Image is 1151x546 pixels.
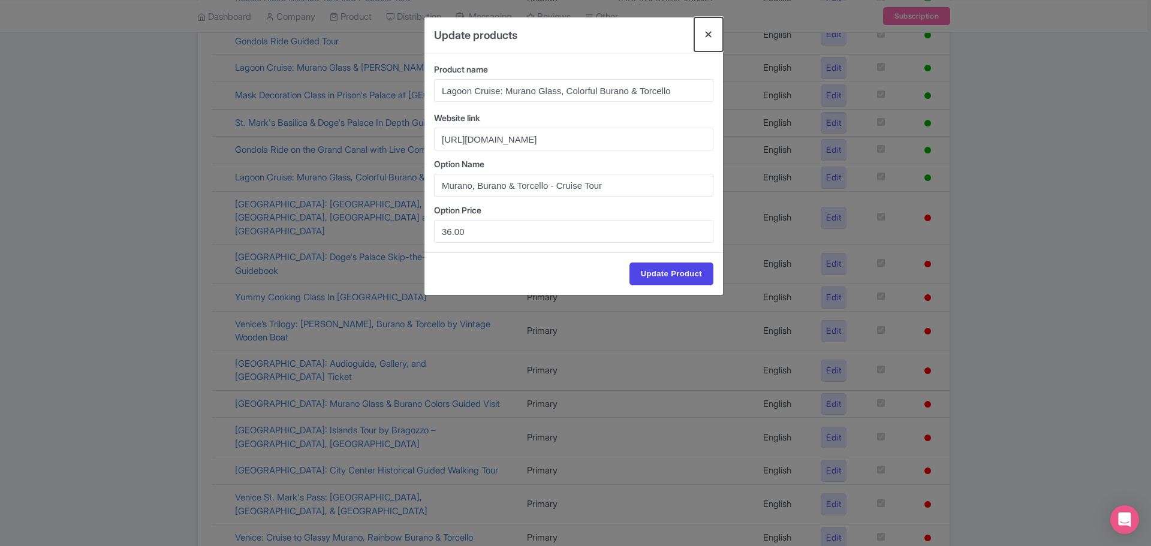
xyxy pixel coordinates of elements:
[694,17,723,52] button: Close
[434,128,713,150] input: Website link
[434,113,480,123] span: Website link
[434,205,481,215] span: Option Price
[434,79,713,102] input: Product name
[1110,505,1139,534] div: Open Intercom Messenger
[434,27,517,43] h4: Update products
[434,159,484,169] span: Option Name
[434,174,713,197] input: Options name
[434,64,488,74] span: Product name
[434,220,713,243] input: Options Price
[629,263,713,285] input: Update Product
